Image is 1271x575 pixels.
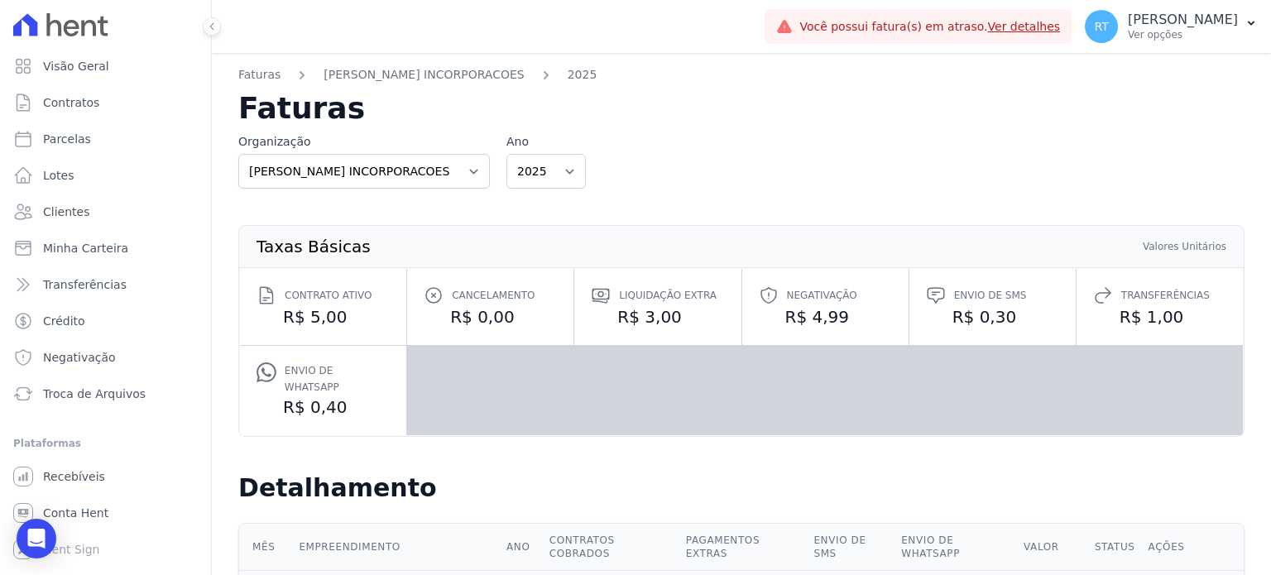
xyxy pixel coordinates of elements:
div: Open Intercom Messenger [17,519,56,558]
span: Contrato ativo [285,287,372,304]
span: Você possui fatura(s) em atraso. [799,18,1060,36]
dd: R$ 0,30 [926,305,1059,328]
span: RT [1094,21,1108,32]
span: Visão Geral [43,58,109,74]
nav: Breadcrumb [238,66,1245,93]
span: Parcelas [43,131,91,147]
th: Contratos cobrados [543,524,679,571]
span: Transferências [1121,287,1210,304]
a: Recebíveis [7,460,204,493]
a: Visão Geral [7,50,204,83]
th: Taxas Básicas [256,239,372,254]
dd: R$ 0,00 [424,305,557,328]
label: Ano [506,133,586,151]
h2: Detalhamento [238,473,1245,503]
a: [PERSON_NAME] INCORPORACOES [324,66,524,84]
a: Crédito [7,304,204,338]
div: Plataformas [13,434,198,453]
a: Parcelas [7,122,204,156]
span: Negativação [787,287,857,304]
a: Contratos [7,86,204,119]
th: Ano [500,524,543,571]
th: Valores Unitários [1142,239,1227,254]
span: Minha Carteira [43,240,128,256]
th: Envio de Whatsapp [894,524,1017,571]
span: Conta Hent [43,505,108,521]
span: Envio de Whatsapp [285,362,390,395]
dd: R$ 5,00 [257,305,390,328]
th: Status [1088,524,1142,571]
h2: Faturas [238,93,1245,123]
span: Liquidação extra [619,287,717,304]
a: Faturas [238,66,281,84]
span: Crédito [43,313,85,329]
a: Negativação [7,341,204,374]
a: 2025 [568,66,597,84]
th: Envio de SMS [807,524,894,571]
span: Negativação [43,349,116,366]
dd: R$ 3,00 [591,305,724,328]
span: Clientes [43,204,89,220]
span: Troca de Arquivos [43,386,146,402]
dd: R$ 1,00 [1093,305,1226,328]
button: RT [PERSON_NAME] Ver opções [1072,3,1271,50]
th: Valor [1017,524,1088,571]
a: Troca de Arquivos [7,377,204,410]
th: Pagamentos extras [679,524,808,571]
th: Empreendimento [292,524,500,571]
a: Conta Hent [7,496,204,529]
span: Contratos [43,94,99,111]
span: Cancelamento [452,287,535,304]
a: Minha Carteira [7,232,204,265]
a: Transferências [7,268,204,301]
dd: R$ 4,99 [759,305,892,328]
span: Envio de SMS [954,287,1027,304]
a: Lotes [7,159,204,192]
span: Recebíveis [43,468,105,485]
th: Ações [1142,524,1244,571]
th: Mês [239,524,292,571]
a: Clientes [7,195,204,228]
p: Ver opções [1128,28,1238,41]
label: Organização [238,133,490,151]
p: [PERSON_NAME] [1128,12,1238,28]
dd: R$ 0,40 [257,395,390,419]
a: Ver detalhes [988,20,1061,33]
span: Transferências [43,276,127,293]
span: Lotes [43,167,74,184]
